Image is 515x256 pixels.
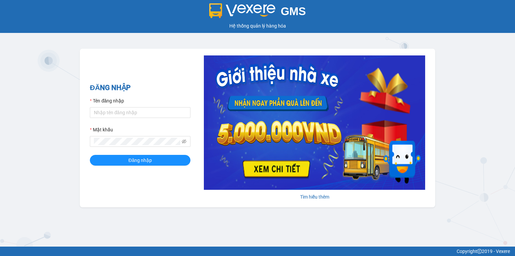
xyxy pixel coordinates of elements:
h2: ĐĂNG NHẬP [90,82,190,93]
div: Copyright 2019 - Vexere [5,248,510,255]
span: copyright [477,249,482,254]
input: Mật khẩu [94,138,180,145]
div: Hệ thống quản lý hàng hóa [2,22,513,30]
label: Tên đăng nhập [90,97,124,104]
img: logo 2 [209,3,276,18]
input: Tên đăng nhập [90,107,190,118]
button: Đăng nhập [90,155,190,166]
span: Đăng nhập [128,157,152,164]
span: eye-invisible [182,139,186,144]
a: GMS [209,10,306,15]
span: GMS [281,5,306,17]
img: banner-0 [204,55,425,190]
label: Mật khẩu [90,126,113,133]
div: Tìm hiểu thêm [204,193,425,201]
